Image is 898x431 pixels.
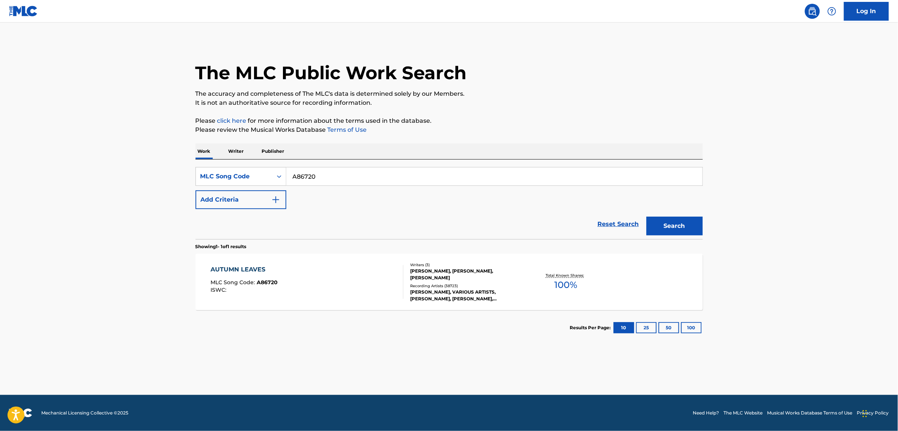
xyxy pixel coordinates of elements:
[411,268,524,281] div: [PERSON_NAME], [PERSON_NAME], [PERSON_NAME]
[844,2,889,21] a: Log In
[693,410,719,416] a: Need Help?
[860,395,898,431] iframe: Chat Widget
[196,89,703,98] p: The accuracy and completeness of The MLC's data is determined solely by our Members.
[570,324,613,331] p: Results Per Page:
[805,4,820,19] a: Public Search
[863,402,867,425] div: Drag
[260,143,287,159] p: Publisher
[271,195,280,204] img: 9d2ae6d4665cec9f34b9.svg
[196,62,467,84] h1: The MLC Public Work Search
[196,116,703,125] p: Please for more information about the terms used in the database.
[196,98,703,107] p: It is not an authoritative source for recording information.
[411,283,524,289] div: Recording Artists ( 38723 )
[211,279,257,286] span: MLC Song Code :
[211,286,228,293] span: ISWC :
[196,243,247,250] p: Showing 1 - 1 of 1 results
[196,254,703,310] a: AUTUMN LEAVESMLC Song Code:A86720ISWC:Writers (3)[PERSON_NAME], [PERSON_NAME], [PERSON_NAME]Recor...
[9,6,38,17] img: MLC Logo
[827,7,836,16] img: help
[614,322,634,333] button: 10
[594,216,643,232] a: Reset Search
[196,125,703,134] p: Please review the Musical Works Database
[659,322,679,333] button: 50
[411,289,524,302] div: [PERSON_NAME], VARIOUS ARTISTS, [PERSON_NAME], [PERSON_NAME], [PERSON_NAME]
[326,126,367,133] a: Terms of Use
[211,265,278,274] div: AUTUMN LEAVES
[636,322,657,333] button: 25
[9,408,32,417] img: logo
[808,7,817,16] img: search
[857,410,889,416] a: Privacy Policy
[196,167,703,239] form: Search Form
[767,410,853,416] a: Musical Works Database Terms of Use
[196,143,213,159] p: Work
[257,279,278,286] span: A86720
[41,410,128,416] span: Mechanical Licensing Collective © 2025
[681,322,702,333] button: 100
[724,410,763,416] a: The MLC Website
[226,143,246,159] p: Writer
[196,190,286,209] button: Add Criteria
[647,217,703,235] button: Search
[411,262,524,268] div: Writers ( 3 )
[200,172,268,181] div: MLC Song Code
[546,273,586,278] p: Total Known Shares:
[824,4,839,19] div: Help
[217,117,247,124] a: click here
[555,278,578,292] span: 100 %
